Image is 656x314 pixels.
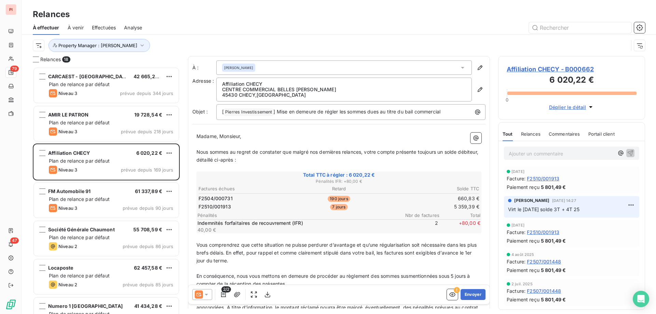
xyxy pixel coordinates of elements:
[527,175,559,182] span: F2510/001913
[196,133,242,139] span: Madame, Monsieur,
[123,244,173,249] span: prévue depuis 86 jours
[48,73,130,79] span: CARCAEST - [GEOGRAPHIC_DATA]
[222,87,466,92] p: CENTRE COMMERCIAL BELLES [PERSON_NAME]
[124,24,142,31] span: Analyse
[547,103,597,111] button: Déplier le détail
[58,129,77,134] span: Niveau 3
[48,112,88,118] span: AMIR LE PATRON
[197,220,396,227] p: Indemnités forfaitaires de recouvrement (IFR)
[121,167,173,173] span: prévue depuis 169 jours
[330,204,347,210] span: 7 jours
[58,205,77,211] span: Niveau 3
[197,178,480,185] span: Pénalités IFR : + 80,00 €
[196,149,480,163] span: Nous sommes au regret de constater que malgré nos dernières relances, votre compte présente toujo...
[123,205,173,211] span: prévue depuis 90 jours
[40,56,61,63] span: Relances
[49,234,110,240] span: Plan de relance par défaut
[136,150,163,156] span: 6 020,22 €
[633,291,649,307] div: Open Intercom Messenger
[507,258,525,265] span: Facture :
[135,188,162,194] span: 61 337,89 €
[58,167,77,173] span: Niveau 3
[398,213,439,218] span: Nbr de factures
[5,299,16,310] img: Logo LeanPay
[541,237,566,244] span: 5 801,49 €
[386,195,480,202] td: 660,83 €
[192,109,208,114] span: Objet :
[134,265,162,271] span: 62 457,58 €
[199,203,231,210] span: F2510/001913
[192,64,216,71] label: À :
[123,282,173,287] span: prévue depuis 85 jours
[197,172,480,178] span: Total TTC à régler : 6 020,22 €
[507,183,539,191] span: Paiement reçu
[552,199,576,203] span: [DATE] 14:27
[511,223,524,227] span: [DATE]
[49,158,110,164] span: Plan de relance par défaut
[527,258,561,265] span: F2507/001448
[529,22,631,33] input: Rechercher
[507,175,525,182] span: Facture :
[507,237,539,244] span: Paiement reçu
[120,91,173,96] span: prévue depuis 344 jours
[33,8,70,21] h3: Relances
[292,185,385,192] th: Retard
[196,242,478,263] span: Vous comprendrez que cette situation ne puisse perdurer d’avantage et qu’une régularisation soit ...
[541,183,566,191] span: 5 801,49 €
[222,109,224,114] span: [
[503,131,513,137] span: Tout
[507,229,525,236] span: Facture :
[62,56,70,63] span: 18
[224,65,253,70] span: [PERSON_NAME]
[273,109,440,114] span: ] Mise en demeure de régler les sommes dues au titre du bail commercial
[49,39,150,52] button: Property Manager : [PERSON_NAME]
[439,220,480,233] span: + 80,00 €
[68,24,84,31] span: À venir
[541,296,566,303] span: 5 801,49 €
[199,195,233,202] span: F2504/000731
[386,203,480,210] td: 5 359,39 €
[10,66,19,72] span: 79
[397,220,438,233] span: 2
[48,188,91,194] span: FM Automobile 91
[439,213,480,218] span: Total
[221,286,231,292] span: 2/2
[507,267,539,274] span: Paiement reçu
[134,303,162,309] span: 41 434,28 €
[222,81,466,87] p: Affiliation CHECY
[49,81,110,87] span: Plan de relance par défaut
[541,267,566,274] span: 5 801,49 €
[58,244,77,249] span: Niveau 2
[197,213,398,218] span: Pénalités
[507,74,637,87] h3: 6 020,22 €
[507,287,525,295] span: Facture :
[328,196,350,202] span: 190 jours
[58,43,137,48] span: Property Manager : [PERSON_NAME]
[521,131,541,137] span: Relances
[549,131,580,137] span: Commentaires
[121,129,173,134] span: prévue depuis 218 jours
[507,65,637,74] span: Affiliation CHECY - B000662
[33,67,180,314] div: grid
[508,206,580,212] span: Virt le [DATE] solde 3T + 4T 25
[33,24,59,31] span: À effectuer
[134,112,162,118] span: 19 728,54 €
[49,120,110,125] span: Plan de relance par défaut
[49,273,110,278] span: Plan de relance par défaut
[507,296,539,303] span: Paiement reçu
[49,196,110,202] span: Plan de relance par défaut
[588,131,615,137] span: Portail client
[511,169,524,174] span: [DATE]
[527,229,559,236] span: F2510/001913
[48,303,123,309] span: Numero 1 [GEOGRAPHIC_DATA]
[514,197,549,204] span: [PERSON_NAME]
[48,150,90,156] span: Affiliation CHECY
[133,227,162,232] span: 55 708,59 €
[461,289,486,300] button: Envoyer
[511,282,533,286] span: 2 juil. 2025
[527,287,561,295] span: F2507/001448
[506,97,508,103] span: 0
[197,227,396,233] p: 40,00 €
[224,108,273,116] span: Pierres Investissement
[48,227,115,232] span: Société Générale Chaumont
